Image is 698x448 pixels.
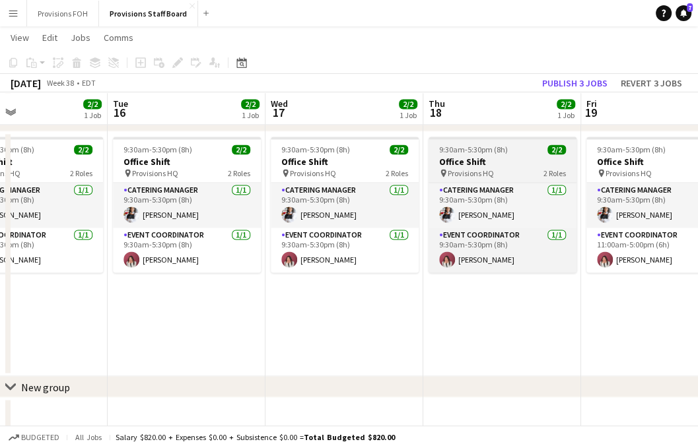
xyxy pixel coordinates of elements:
[71,32,90,44] span: Jobs
[429,228,576,272] app-card-role: Event Coordinator1/19:30am-5:30pm (8h)[PERSON_NAME]
[584,105,597,120] span: 19
[84,110,101,120] div: 1 Job
[11,32,29,44] span: View
[547,144,566,154] span: 2/2
[615,75,687,92] button: Revert 3 jobs
[676,5,691,21] a: 7
[73,432,104,442] span: All jobs
[11,77,41,90] div: [DATE]
[116,432,395,442] div: Salary $820.00 + Expenses $0.00 + Subsistence $0.00 =
[429,183,576,228] app-card-role: Catering Manager1/19:30am-5:30pm (8h)[PERSON_NAME]
[606,168,652,178] span: Provisions HQ
[83,99,102,109] span: 2/2
[281,144,350,154] span: 9:30am-5:30pm (8h)
[687,3,693,12] span: 7
[27,1,99,26] button: Provisions FOH
[113,183,261,228] app-card-role: Catering Manager1/19:30am-5:30pm (8h)[PERSON_NAME]
[271,228,419,272] app-card-role: Event Coordinator1/19:30am-5:30pm (8h)[PERSON_NAME]
[104,32,133,44] span: Comms
[271,156,419,168] h3: Office Shift
[271,137,419,272] app-job-card: 9:30am-5:30pm (8h)2/2Office Shift Provisions HQ2 RolesCatering Manager1/19:30am-5:30pm (8h)[PERSO...
[65,29,96,46] a: Jobs
[113,98,128,110] span: Tue
[439,144,508,154] span: 9:30am-5:30pm (8h)
[557,99,575,109] span: 2/2
[427,105,445,120] span: 18
[132,168,178,178] span: Provisions HQ
[7,430,61,445] button: Budgeted
[390,144,408,154] span: 2/2
[537,75,613,92] button: Publish 3 jobs
[228,168,250,178] span: 2 Roles
[400,110,417,120] div: 1 Job
[21,380,70,393] div: New group
[290,168,336,178] span: Provisions HQ
[399,99,417,109] span: 2/2
[98,29,139,46] a: Comms
[386,168,408,178] span: 2 Roles
[113,156,261,168] h3: Office Shift
[586,98,597,110] span: Fri
[271,183,419,228] app-card-role: Catering Manager1/19:30am-5:30pm (8h)[PERSON_NAME]
[429,98,445,110] span: Thu
[74,144,92,154] span: 2/2
[241,99,260,109] span: 2/2
[99,1,198,26] button: Provisions Staff Board
[82,78,96,88] div: EDT
[44,78,77,88] span: Week 38
[21,433,59,442] span: Budgeted
[232,144,250,154] span: 2/2
[113,137,261,272] app-job-card: 9:30am-5:30pm (8h)2/2Office Shift Provisions HQ2 RolesCatering Manager1/19:30am-5:30pm (8h)[PERSO...
[557,110,575,120] div: 1 Job
[37,29,63,46] a: Edit
[42,32,57,44] span: Edit
[123,144,192,154] span: 9:30am-5:30pm (8h)
[304,432,395,442] span: Total Budgeted $820.00
[597,144,666,154] span: 9:30am-5:30pm (8h)
[5,29,34,46] a: View
[429,137,576,272] app-job-card: 9:30am-5:30pm (8h)2/2Office Shift Provisions HQ2 RolesCatering Manager1/19:30am-5:30pm (8h)[PERSO...
[448,168,494,178] span: Provisions HQ
[113,228,261,272] app-card-role: Event Coordinator1/19:30am-5:30pm (8h)[PERSON_NAME]
[111,105,128,120] span: 16
[242,110,259,120] div: 1 Job
[429,156,576,168] h3: Office Shift
[269,105,288,120] span: 17
[271,98,288,110] span: Wed
[70,168,92,178] span: 2 Roles
[543,168,566,178] span: 2 Roles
